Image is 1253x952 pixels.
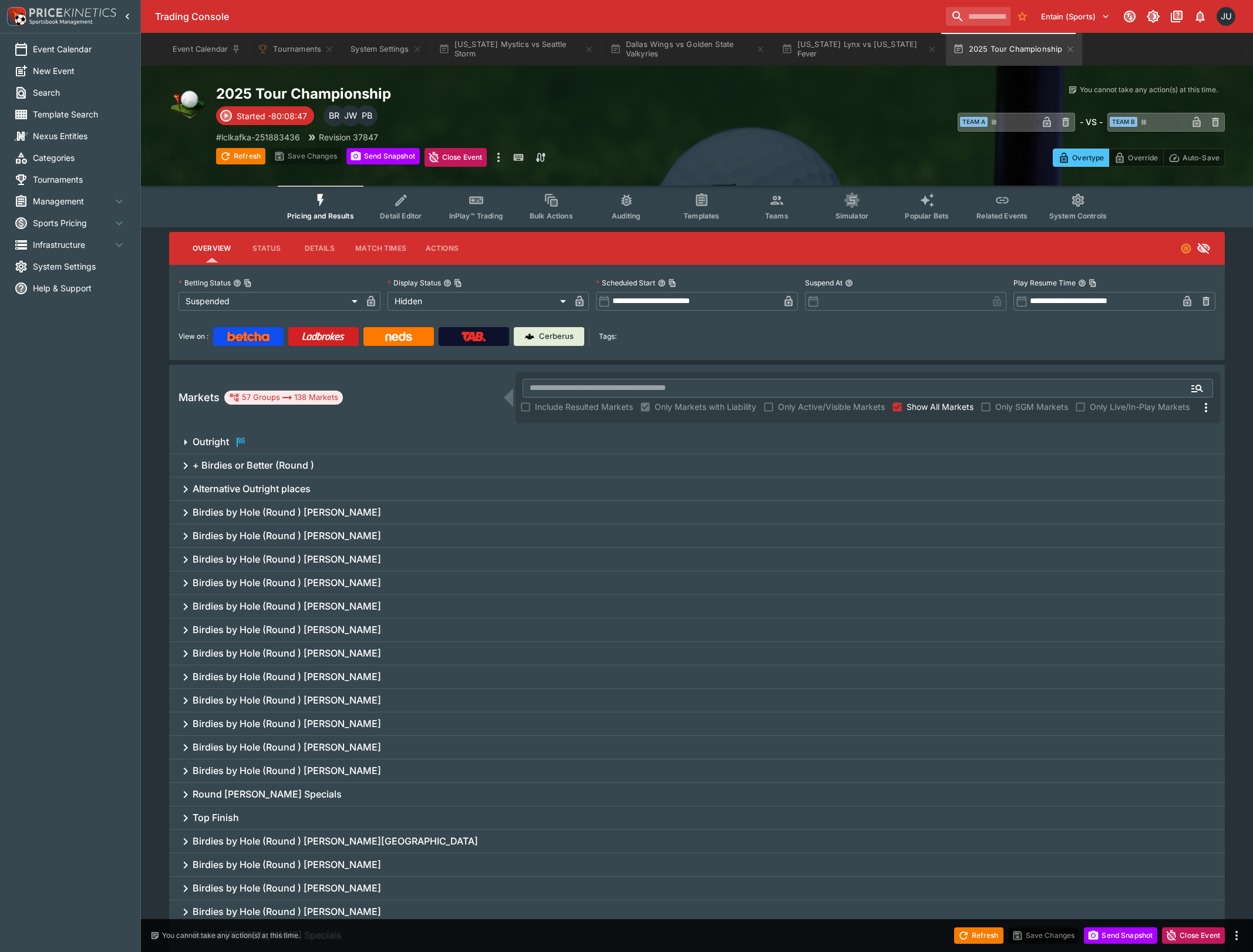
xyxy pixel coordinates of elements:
img: PriceKinetics Logo [4,5,27,28]
button: Close Event [1162,927,1225,944]
p: Suspend At [805,278,843,288]
span: Nexus Entities [33,130,126,142]
p: You cannot take any action(s) at this time. [1080,85,1218,95]
h6: Alternative Outright places [193,483,311,495]
p: You cannot take any action(s) at this time. [162,930,300,941]
button: System Settings [343,33,429,66]
span: Only Live/In-Play Markets [1090,401,1190,413]
button: Send Snapshot [1084,927,1157,944]
h6: Top Finish [193,812,239,824]
span: Simulator [836,211,868,220]
h6: Birdies by Hole (Round ) [PERSON_NAME] [193,530,381,542]
button: [US_STATE] Mystics vs Seattle Storm [432,33,601,66]
h2: Copy To Clipboard [216,85,720,103]
h6: Round [PERSON_NAME] Specials [193,788,342,800]
button: 2025 Tour Championship [946,33,1083,66]
span: System Controls [1049,211,1107,220]
p: Revision 37847 [319,131,378,143]
span: Search [33,86,126,99]
button: Scheduled StartCopy To Clipboard [658,279,666,287]
button: Play Resume TimeCopy To Clipboard [1078,279,1086,287]
span: Sports Pricing [33,217,112,229]
span: Team A [960,117,988,127]
h6: Birdies by Hole (Round ) [PERSON_NAME] [193,718,381,730]
h6: Birdies by Hole (Round ) [PERSON_NAME] [193,506,381,519]
button: Copy To Clipboard [668,279,676,287]
span: System Settings [33,260,126,273]
span: Show All Markets [907,401,974,413]
span: Include Resulted Markets [535,401,633,413]
button: Auto-Save [1163,149,1225,167]
img: PriceKinetics [29,8,116,17]
button: Refresh [954,927,1003,944]
h6: Birdies by Hole (Round ) [PERSON_NAME] [193,600,381,613]
button: Betting StatusCopy To Clipboard [233,279,241,287]
button: Event Calendar [166,33,248,66]
h6: - VS - [1080,116,1103,128]
h6: Birdies by Hole (Round ) [PERSON_NAME] [193,765,381,777]
img: Ladbrokes [302,332,345,341]
span: Tournaments [33,173,126,186]
span: Teams [765,211,789,220]
h6: Birdies by Hole (Round ) [PERSON_NAME] [193,906,381,918]
svg: More [1199,401,1213,415]
label: Tags: [599,327,617,346]
button: Overview [183,234,240,263]
p: Play Resume Time [1013,278,1076,288]
button: Toggle light/dark mode [1143,6,1164,27]
span: Management [33,195,112,207]
span: Auditing [612,211,641,220]
button: Send Snapshot [346,148,420,164]
span: Only Active/Visible Markets [778,401,885,413]
input: search [946,7,1011,26]
span: Popular Bets [905,211,949,220]
svg: Hidden [1197,241,1211,255]
p: Override [1128,152,1158,164]
button: Close Event [425,148,487,167]
h6: Birdies by Hole (Round ) [PERSON_NAME][GEOGRAPHIC_DATA] [193,835,478,847]
button: Match Times [346,234,416,263]
span: Bulk Actions [530,211,573,220]
button: Copy To Clipboard [244,279,252,287]
span: Templates [683,211,719,220]
p: Display Status [388,278,441,288]
button: No Bookmarks [1013,7,1032,26]
span: InPlay™ Trading [449,211,503,220]
button: Outright [169,430,1225,454]
span: Event Calendar [33,43,126,55]
img: Cerberus [525,332,534,341]
button: Select Tenant [1034,7,1117,26]
span: New Event [33,65,126,77]
h6: Birdies by Hole (Round ) [PERSON_NAME] [193,741,381,753]
img: Betcha [227,332,270,341]
button: Copy To Clipboard [1089,279,1097,287]
button: [US_STATE] Lynx vs [US_STATE] Fever [774,33,944,66]
button: Dallas Wings vs Golden State Valkyries [603,33,772,66]
span: Only SGM Markets [995,401,1068,413]
h6: Birdies by Hole (Round ) [PERSON_NAME] [193,647,381,660]
button: Open [1187,378,1208,399]
p: Scheduled Start [596,278,655,288]
span: Detail Editor [380,211,422,220]
a: Cerberus [514,327,584,346]
button: more [491,148,506,167]
div: Justin.Walsh [1217,7,1235,26]
h6: Birdies by Hole (Round ) [PERSON_NAME] [193,859,381,871]
p: Cerberus [539,331,574,342]
p: Copy To Clipboard [216,131,300,143]
div: Start From [1053,149,1225,167]
div: Ben Raymond [324,105,345,126]
div: Peter Bishop [356,105,378,126]
span: Pricing and Results [287,211,354,220]
h6: Birdies by Hole (Round ) [PERSON_NAME] [193,671,381,683]
button: Suspend At [845,279,853,287]
h6: Birdies by Hole (Round ) [PERSON_NAME] [193,624,381,636]
p: Auto-Save [1183,152,1220,164]
button: Status [240,234,293,263]
h6: + Birdies or Better (Round ) [193,459,314,472]
img: Neds [385,332,412,341]
span: Categories [33,152,126,164]
p: Overtype [1072,152,1104,164]
span: Help & Support [33,282,126,294]
button: Details [293,234,346,263]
